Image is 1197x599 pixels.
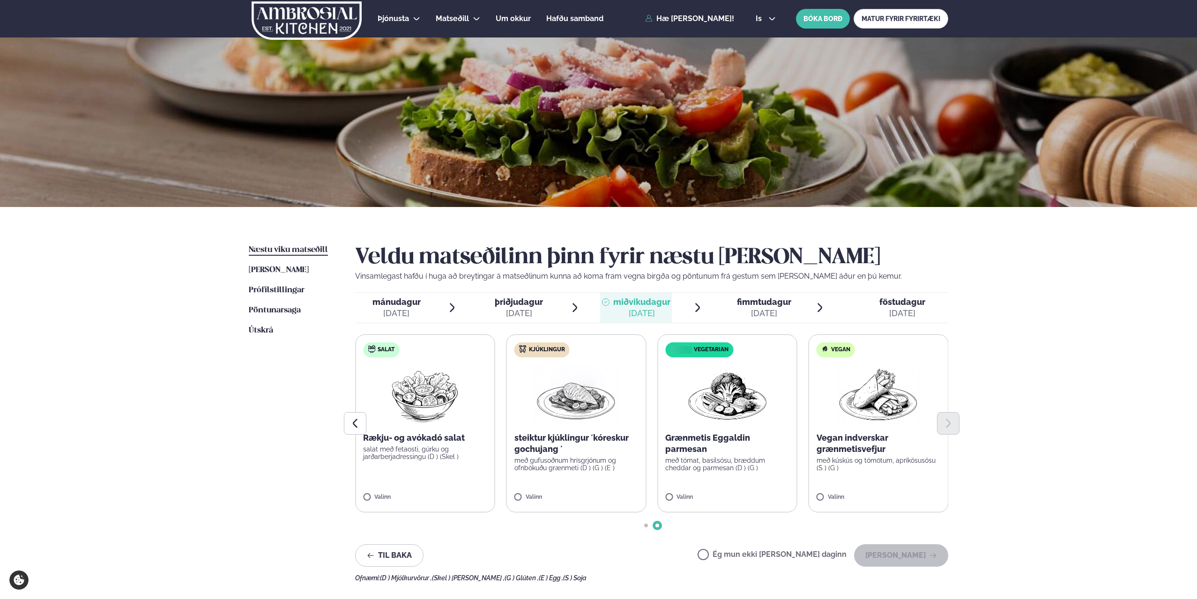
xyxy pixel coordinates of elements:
[563,574,587,582] span: (S ) Soja
[539,574,563,582] span: (E ) Egg ,
[535,365,617,425] img: Chicken-breast.png
[436,13,469,24] a: Matseðill
[251,1,363,40] img: logo
[665,457,789,472] p: með tómat, basilsósu, bræddum cheddar og parmesan (D ) (G )
[378,346,394,354] span: Salat
[613,308,670,319] div: [DATE]
[756,15,765,22] span: is
[436,14,469,23] span: Matseðill
[363,432,487,444] p: Rækju- og avókadó salat
[9,570,29,590] a: Cookie settings
[519,345,527,353] img: chicken.svg
[529,346,565,354] span: Kjúklingur
[432,574,505,582] span: (Skel ) [PERSON_NAME] ,
[817,432,941,455] p: Vegan indverskar grænmetisvefjur
[937,412,959,435] button: Next slide
[505,574,539,582] span: (G ) Glúten ,
[249,266,309,274] span: [PERSON_NAME]
[249,246,328,254] span: Næstu viku matseðill
[249,325,273,336] a: Útskrá
[496,14,531,23] span: Um okkur
[372,297,421,307] span: mánudagur
[546,13,603,24] a: Hafðu samband
[355,544,424,567] button: Til baka
[645,15,734,23] a: Hæ [PERSON_NAME]!
[378,14,409,23] span: Þjónusta
[380,574,432,582] span: (D ) Mjólkurvörur ,
[668,346,693,355] img: icon
[644,524,648,527] span: Go to slide 1
[817,457,941,472] p: með kúskús og tómötum, apríkósusósu (S ) (G )
[496,13,531,24] a: Um okkur
[368,345,375,353] img: salad.svg
[363,445,487,460] p: salat með fetaosti, gúrku og jarðarberjadressingu (D ) (Skel )
[686,365,768,425] img: Vegan.png
[378,13,409,24] a: Þjónusta
[748,15,783,22] button: is
[249,244,328,256] a: Næstu viku matseðill
[384,365,467,425] img: Salad.png
[821,345,829,353] img: Vegan.svg
[879,308,925,319] div: [DATE]
[613,297,670,307] span: miðvikudagur
[514,457,639,472] p: með gufusoðnum hrísgrjónum og ofnbökuðu grænmeti (D ) (G ) (E )
[249,265,309,276] a: [PERSON_NAME]
[665,432,789,455] p: Grænmetis Eggaldin parmesan
[854,544,948,567] button: [PERSON_NAME]
[514,432,639,455] p: steiktur kjúklingur ´kóreskur gochujang ´
[737,308,791,319] div: [DATE]
[355,244,948,271] h2: Veldu matseðilinn þinn fyrir næstu [PERSON_NAME]
[796,9,850,29] button: BÓKA BORÐ
[249,326,273,334] span: Útskrá
[355,271,948,282] p: Vinsamlegast hafðu í huga að breytingar á matseðlinum kunna að koma fram vegna birgða og pöntunum...
[344,412,366,435] button: Previous slide
[495,308,543,319] div: [DATE]
[694,346,729,354] span: Vegetarian
[655,524,659,527] span: Go to slide 2
[879,297,925,307] span: föstudagur
[249,306,301,314] span: Pöntunarsaga
[546,14,603,23] span: Hafðu samband
[372,308,421,319] div: [DATE]
[249,286,305,294] span: Prófílstillingar
[249,305,301,316] a: Pöntunarsaga
[249,285,305,296] a: Prófílstillingar
[495,297,543,307] span: þriðjudagur
[355,574,948,582] div: Ofnæmi:
[854,9,948,29] a: MATUR FYRIR FYRIRTÆKI
[831,346,850,354] span: Vegan
[837,365,920,425] img: Wraps.png
[737,297,791,307] span: fimmtudagur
